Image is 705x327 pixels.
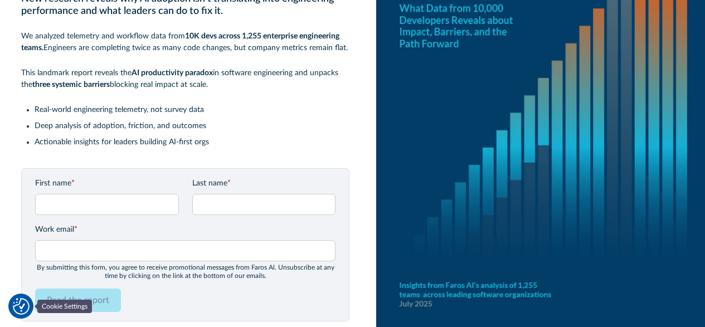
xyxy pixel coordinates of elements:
[35,224,336,236] label: Work email
[21,67,350,91] p: This landmark report reveals the in software engineering and unpacks the blocking real impact at ...
[132,69,213,77] strong: AI productivity paradox
[35,263,336,280] div: By submitting this form, you agree to receive promotional messages from Faros Al. Unsubscribe at ...
[21,31,350,54] p: We analyzed telemetry and workflow data from Engineers are completing twice as many code changes,...
[32,81,110,89] strong: three systemic barriers
[35,178,179,189] label: First name
[35,120,350,132] li: Deep analysis of adoption, friction, and outcomes
[35,178,336,312] form: Email Form
[35,289,121,312] input: Read the report
[13,298,30,315] button: Cookie Settings
[192,178,336,189] label: Last name
[35,104,350,116] li: Real-world engineering telemetry, not survey data
[35,136,350,148] li: Actionable insights for leaders building AI-first orgs
[13,298,30,315] img: Revisit consent button
[21,32,339,52] strong: 10K devs across 1,255 enterprise engineering teams.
